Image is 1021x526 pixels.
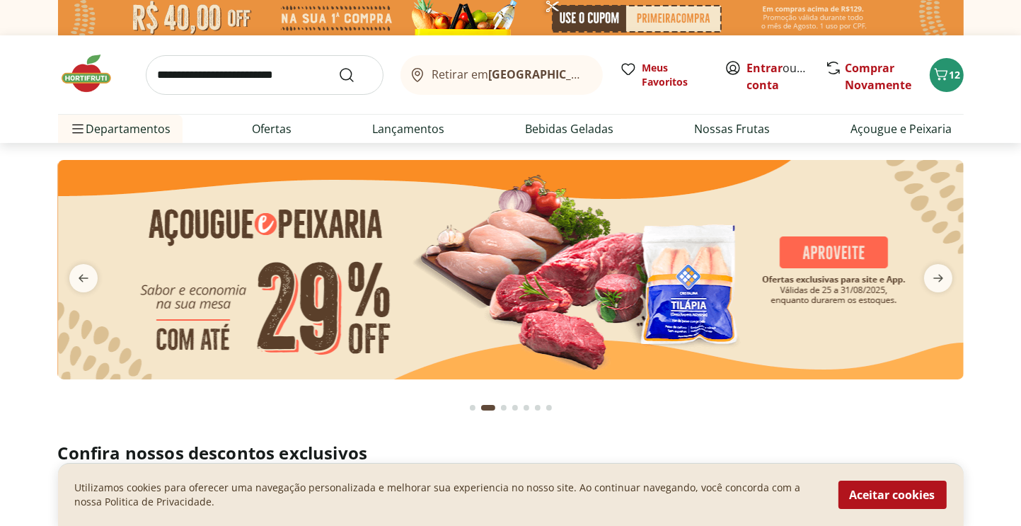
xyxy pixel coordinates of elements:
[620,61,708,89] a: Meus Favoritos
[69,112,171,146] span: Departamentos
[58,160,964,379] img: açougue
[694,120,770,137] a: Nossas Frutas
[532,391,543,425] button: Go to page 6 from fs-carousel
[747,59,810,93] span: ou
[838,481,947,509] button: Aceitar cookies
[498,391,509,425] button: Go to page 3 from fs-carousel
[432,68,588,81] span: Retirar em
[950,68,961,81] span: 12
[488,67,727,82] b: [GEOGRAPHIC_DATA]/[GEOGRAPHIC_DATA]
[509,391,521,425] button: Go to page 4 from fs-carousel
[543,391,555,425] button: Go to page 7 from fs-carousel
[913,264,964,292] button: next
[58,264,109,292] button: previous
[372,120,444,137] a: Lançamentos
[400,55,603,95] button: Retirar em[GEOGRAPHIC_DATA]/[GEOGRAPHIC_DATA]
[642,61,708,89] span: Meus Favoritos
[747,60,783,76] a: Entrar
[338,67,372,84] button: Submit Search
[850,120,952,137] a: Açougue e Peixaria
[58,442,964,464] h2: Confira nossos descontos exclusivos
[58,52,129,95] img: Hortifruti
[75,481,821,509] p: Utilizamos cookies para oferecer uma navegação personalizada e melhorar sua experiencia no nosso ...
[478,391,498,425] button: Current page from fs-carousel
[146,55,383,95] input: search
[252,120,292,137] a: Ofertas
[747,60,825,93] a: Criar conta
[521,391,532,425] button: Go to page 5 from fs-carousel
[930,58,964,92] button: Carrinho
[467,391,478,425] button: Go to page 1 from fs-carousel
[846,60,912,93] a: Comprar Novamente
[69,112,86,146] button: Menu
[525,120,613,137] a: Bebidas Geladas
